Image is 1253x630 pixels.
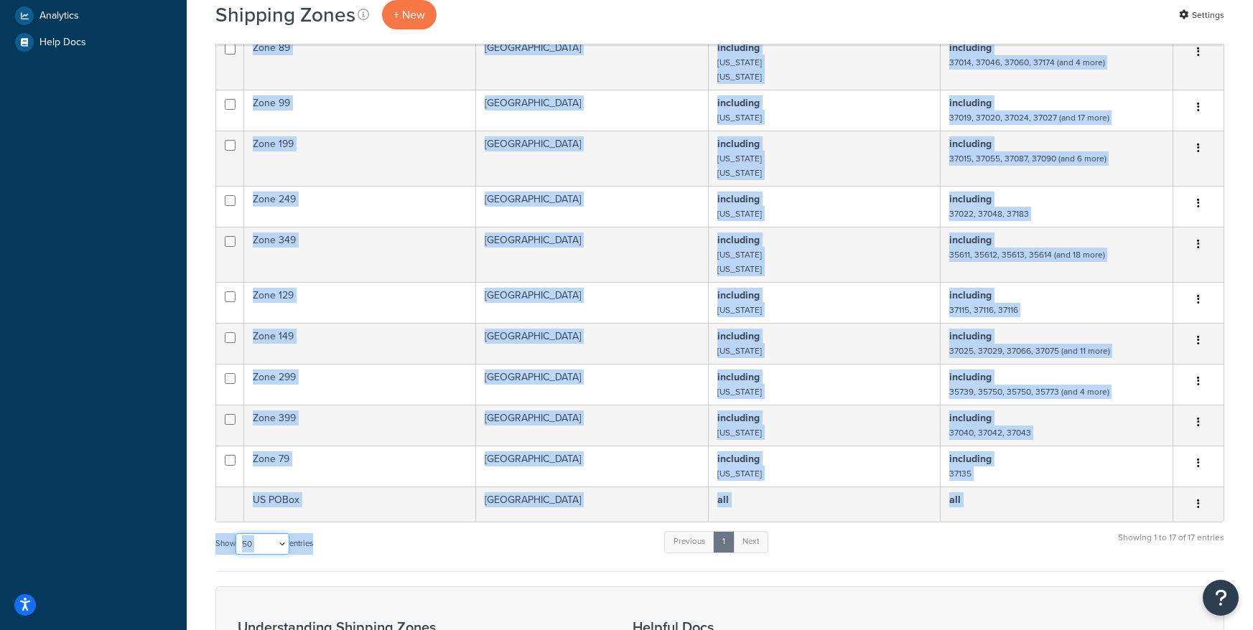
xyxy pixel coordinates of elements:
td: [GEOGRAPHIC_DATA] [476,186,709,227]
small: 37022, 37048, 37183 [949,207,1029,220]
td: [GEOGRAPHIC_DATA] [476,323,709,364]
select: Showentries [236,533,289,555]
small: 35611, 35612, 35613, 35614 (and 18 more) [949,248,1105,261]
label: Show entries [215,533,313,555]
b: including [717,232,760,248]
small: [US_STATE] [717,248,762,261]
small: [US_STATE] [717,385,762,398]
td: US POBox [244,486,476,522]
td: Zone 249 [244,186,476,227]
td: Zone 149 [244,323,476,364]
a: 1 [713,531,735,553]
small: [US_STATE] [717,56,762,69]
b: all [717,492,729,507]
a: Previous [664,531,714,553]
td: [GEOGRAPHIC_DATA] [476,446,709,486]
td: [GEOGRAPHIC_DATA] [476,486,709,522]
a: Next [733,531,768,553]
b: including [717,288,760,303]
td: Zone 199 [244,131,476,186]
b: all [949,492,961,507]
b: including [949,329,992,344]
small: 37135 [949,467,972,480]
h1: Shipping Zones [215,1,355,29]
small: 37014, 37046, 37060, 37174 (and 4 more) [949,56,1105,69]
b: including [949,451,992,466]
b: including [717,40,760,55]
span: + New [393,6,425,23]
small: 35739, 35750, 35750, 35773 (and 4 more) [949,385,1109,398]
b: including [717,136,760,151]
small: [US_STATE] [717,304,762,316]
b: including [717,95,760,111]
b: including [949,410,992,426]
td: [GEOGRAPHIC_DATA] [476,34,709,90]
a: Analytics [11,3,176,29]
td: Zone 99 [244,90,476,131]
td: Zone 399 [244,405,476,446]
b: including [949,370,992,385]
td: [GEOGRAPHIC_DATA] [476,364,709,405]
small: 37019, 37020, 37024, 37027 (and 17 more) [949,111,1109,124]
small: [US_STATE] [717,467,762,480]
small: [US_STATE] [717,152,762,165]
small: [US_STATE] [717,426,762,439]
b: including [949,232,992,248]
small: [US_STATE] [717,263,762,276]
b: including [717,370,760,385]
button: Open Resource Center [1203,580,1239,616]
small: 37115, 37116, 37116 [949,304,1018,316]
td: Zone 89 [244,34,476,90]
td: Zone 299 [244,364,476,405]
small: 37015, 37055, 37087, 37090 (and 6 more) [949,152,1107,165]
div: Showing 1 to 17 of 17 entries [1118,530,1224,560]
small: [US_STATE] [717,207,762,220]
small: 37040, 37042, 37043 [949,426,1031,439]
b: including [949,288,992,303]
b: including [949,192,992,207]
a: Help Docs [11,29,176,55]
b: including [717,329,760,344]
small: [US_STATE] [717,166,762,179]
b: including [717,192,760,207]
span: Analytics [39,10,79,22]
small: 37025, 37029, 37066, 37075 (and 11 more) [949,344,1110,357]
span: Help Docs [39,37,86,49]
small: [US_STATE] [717,70,762,83]
td: Zone 79 [244,446,476,486]
td: [GEOGRAPHIC_DATA] [476,227,709,282]
b: including [949,136,992,151]
b: including [717,410,760,426]
a: Settings [1179,5,1224,25]
small: [US_STATE] [717,111,762,124]
td: Zone 129 [244,282,476,323]
b: including [949,95,992,111]
td: [GEOGRAPHIC_DATA] [476,131,709,186]
small: [US_STATE] [717,344,762,357]
td: Zone 349 [244,227,476,282]
td: [GEOGRAPHIC_DATA] [476,405,709,446]
td: [GEOGRAPHIC_DATA] [476,90,709,131]
b: including [717,451,760,466]
b: including [949,40,992,55]
td: [GEOGRAPHIC_DATA] [476,282,709,323]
